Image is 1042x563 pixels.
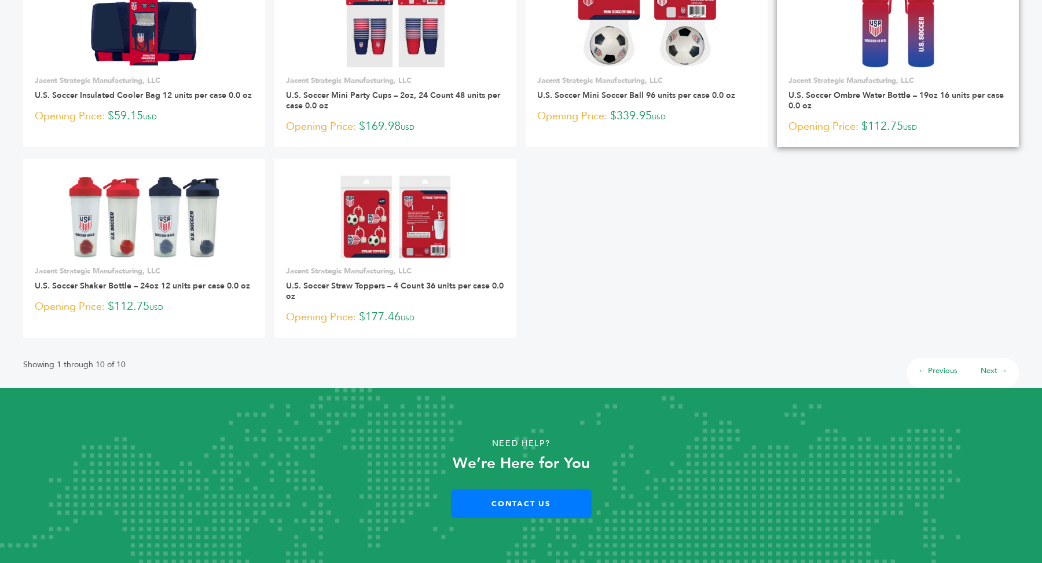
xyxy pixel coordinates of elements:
p: Jacent Strategic Manufacturing, LLC [35,75,254,86]
span: USD [149,303,163,312]
p: $177.46 [286,309,505,326]
a: U.S. Soccer Mini Soccer Ball 96 units per case 0.0 oz [537,90,735,101]
span: USD [652,112,666,122]
a: ← Previous [918,365,957,376]
p: $112.75 [788,118,1007,136]
a: Next → [981,365,1007,376]
p: Jacent Strategic Manufacturing, LLC [35,266,254,276]
p: $59.15 [35,108,254,125]
span: USD [401,313,414,323]
a: U.S. Soccer Ombre Water Bottle – 19oz 16 units per case 0.0 oz [788,90,1004,111]
p: Jacent Strategic Manufacturing, LLC [286,75,505,86]
span: Opening Price: [537,108,607,124]
strong: We’re Here for You [453,453,590,474]
span: Opening Price: [788,119,858,134]
span: Opening Price: [286,309,356,325]
p: $112.75 [35,298,254,316]
p: Need Help? [52,435,990,452]
a: Contact Us [451,489,592,518]
img: U.S. Soccer Shaker Bottle – 24oz 12 units per case 0.0 oz [69,174,220,258]
p: Jacent Strategic Manufacturing, LLC [537,75,756,86]
p: $339.95 [537,108,756,125]
p: $169.98 [286,118,505,136]
span: USD [401,123,414,132]
span: USD [143,112,157,122]
p: Jacent Strategic Manufacturing, LLC [788,75,1007,86]
p: Showing 1 through 10 of 10 [23,358,126,372]
a: U.S. Soccer Straw Toppers – 4 Count 36 units per case 0.0 oz [286,280,504,302]
span: Opening Price: [35,108,105,124]
a: U.S. Soccer Insulated Cooler Bag 12 units per case 0.0 oz [35,90,252,101]
span: USD [903,123,917,132]
span: Opening Price: [286,119,356,134]
img: U.S. Soccer Straw Toppers – 4 Count 36 units per case 0.0 oz [339,174,452,258]
p: Jacent Strategic Manufacturing, LLC [286,266,505,276]
a: U.S. Soccer Mini Party Cups – 2oz, 24 Count 48 units per case 0.0 oz [286,90,500,111]
span: Opening Price: [35,299,105,315]
a: U.S. Soccer Shaker Bottle – 24oz 12 units per case 0.0 oz [35,280,250,291]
